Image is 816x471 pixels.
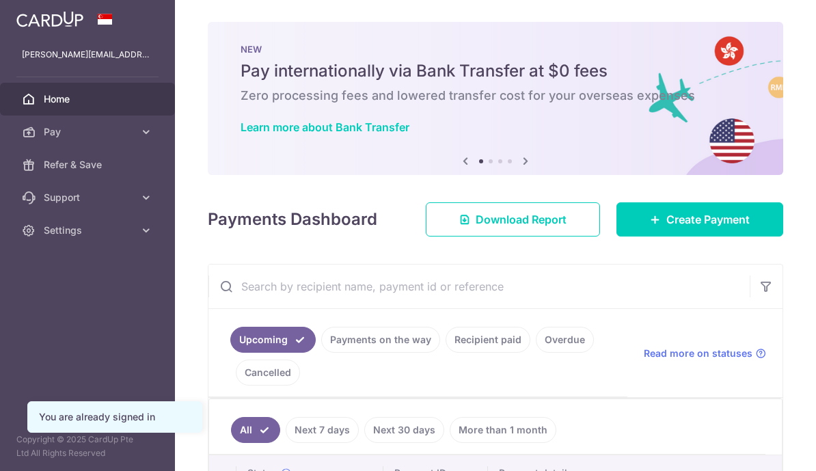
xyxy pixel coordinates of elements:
[644,347,752,360] span: Read more on statuses
[476,211,567,228] span: Download Report
[22,48,153,62] p: [PERSON_NAME][EMAIL_ADDRESS][DOMAIN_NAME]
[208,207,377,232] h4: Payments Dashboard
[44,191,134,204] span: Support
[450,417,556,443] a: More than 1 month
[241,88,750,104] h6: Zero processing fees and lowered transfer cost for your overseas expenses
[426,202,600,237] a: Download Report
[644,347,766,360] a: Read more on statuses
[44,224,134,237] span: Settings
[286,417,359,443] a: Next 7 days
[44,92,134,106] span: Home
[321,327,440,353] a: Payments on the way
[536,327,594,353] a: Overdue
[241,44,750,55] p: NEW
[446,327,530,353] a: Recipient paid
[44,158,134,172] span: Refer & Save
[16,11,83,27] img: CardUp
[241,60,750,82] h5: Pay internationally via Bank Transfer at $0 fees
[231,417,280,443] a: All
[616,202,783,237] a: Create Payment
[364,417,444,443] a: Next 30 days
[44,125,134,139] span: Pay
[241,120,409,134] a: Learn more about Bank Transfer
[208,265,750,308] input: Search by recipient name, payment id or reference
[666,211,750,228] span: Create Payment
[230,327,316,353] a: Upcoming
[208,22,783,175] img: Bank transfer banner
[236,360,300,386] a: Cancelled
[770,430,802,464] iframe: Opens a widget where you can find more information
[39,410,191,424] div: You are already signed in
